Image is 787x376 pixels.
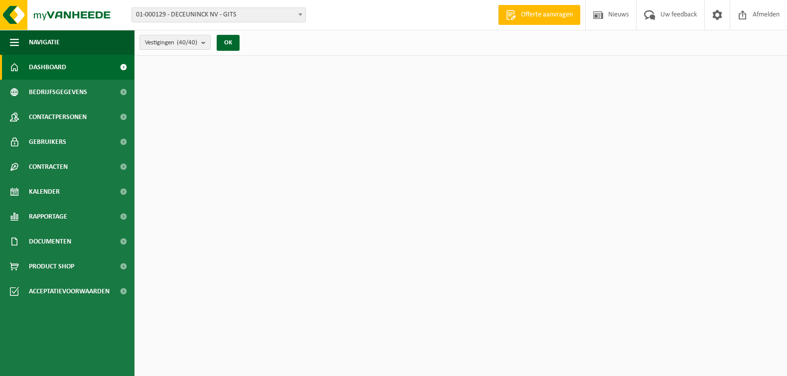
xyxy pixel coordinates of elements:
span: Dashboard [29,55,66,80]
span: Bedrijfsgegevens [29,80,87,105]
a: Offerte aanvragen [498,5,580,25]
button: OK [217,35,240,51]
span: Documenten [29,229,71,254]
span: Offerte aanvragen [519,10,575,20]
span: Vestigingen [145,35,197,50]
span: 01-000129 - DECEUNINCK NV - GITS [132,8,305,22]
span: Acceptatievoorwaarden [29,279,110,304]
span: Contactpersonen [29,105,87,129]
span: 01-000129 - DECEUNINCK NV - GITS [131,7,306,22]
span: Rapportage [29,204,67,229]
span: Gebruikers [29,129,66,154]
button: Vestigingen(40/40) [139,35,211,50]
span: Navigatie [29,30,60,55]
count: (40/40) [177,39,197,46]
span: Contracten [29,154,68,179]
span: Kalender [29,179,60,204]
span: Product Shop [29,254,74,279]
